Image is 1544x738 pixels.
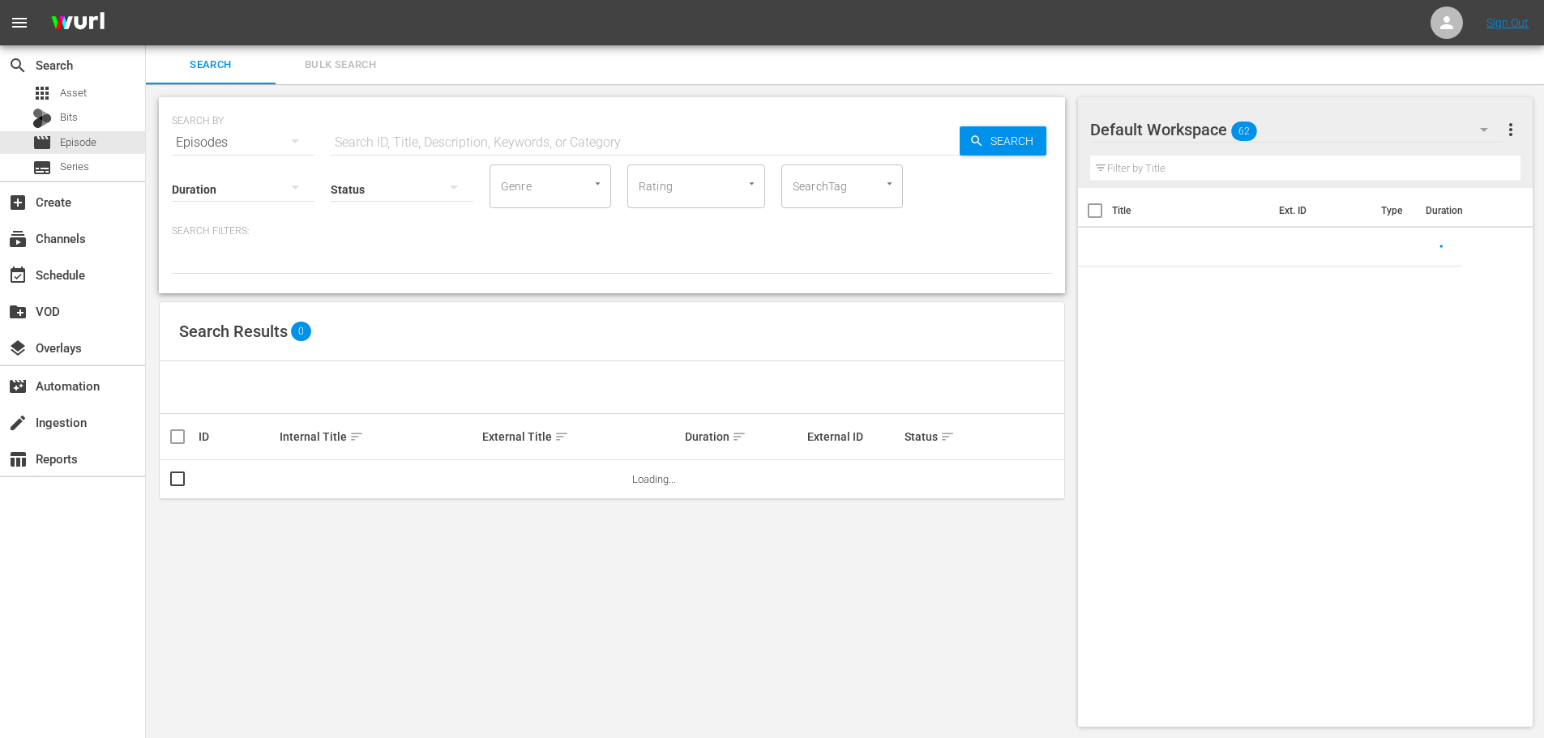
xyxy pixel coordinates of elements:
[807,430,900,443] div: External ID
[590,176,605,191] button: Open
[1486,16,1529,29] a: Sign Out
[60,134,96,151] span: Episode
[732,429,746,444] span: sort
[8,56,28,75] span: Search
[8,339,28,358] span: Overlays
[1416,188,1513,233] th: Duration
[32,158,52,177] span: Series
[10,13,29,32] span: menu
[940,429,955,444] span: sort
[1371,188,1416,233] th: Type
[1231,114,1257,148] span: 62
[1269,188,1372,233] th: Ext. ID
[60,109,78,126] span: Bits
[349,429,364,444] span: sort
[8,266,28,285] span: Schedule
[1112,188,1269,233] th: Title
[685,427,802,446] div: Duration
[156,56,266,75] span: Search
[32,109,52,128] div: Bits
[32,83,52,103] span: Asset
[172,224,1052,238] p: Search Filters:
[1501,120,1520,139] span: more_vert
[199,430,275,443] div: ID
[8,302,28,322] span: VOD
[60,159,89,175] span: Series
[8,193,28,212] span: Create
[8,450,28,469] span: Reports
[960,126,1046,156] button: Search
[1090,107,1503,152] div: Default Workspace
[179,322,288,341] span: Search Results
[8,377,28,396] span: Automation
[280,427,477,446] div: Internal Title
[984,126,1046,156] span: Search
[8,413,28,433] span: Ingestion
[744,176,759,191] button: Open
[882,176,897,191] button: Open
[632,473,676,485] span: Loading...
[905,427,981,446] div: Status
[8,229,28,249] span: Channels
[285,56,396,75] span: Bulk Search
[1501,110,1520,149] button: more_vert
[291,322,311,341] span: 0
[482,427,680,446] div: External Title
[554,429,569,444] span: sort
[39,4,117,42] img: ans4CAIJ8jUAAAAAAAAAAAAAAAAAAAAAAAAgQb4GAAAAAAAAAAAAAAAAAAAAAAAAJMjXAAAAAAAAAAAAAAAAAAAAAAAAgAT5G...
[172,120,314,165] div: Episodes
[32,133,52,152] span: Episode
[60,85,87,101] span: Asset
